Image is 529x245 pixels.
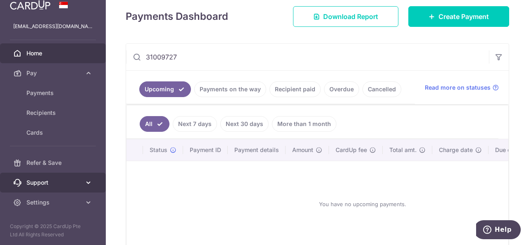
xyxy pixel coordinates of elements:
[26,69,81,77] span: Pay
[26,49,81,57] span: Home
[228,139,286,161] th: Payment details
[26,89,81,97] span: Payments
[336,146,367,154] span: CardUp fee
[173,116,217,132] a: Next 7 days
[438,12,489,21] span: Create Payment
[26,128,81,137] span: Cards
[220,116,269,132] a: Next 30 days
[323,12,378,21] span: Download Report
[13,22,93,31] p: [EMAIL_ADDRESS][DOMAIN_NAME]
[139,81,191,97] a: Upcoming
[140,116,169,132] a: All
[476,220,521,241] iframe: Opens a widget where you can find more information
[408,6,509,27] a: Create Payment
[150,146,167,154] span: Status
[26,198,81,207] span: Settings
[425,83,491,92] span: Read more on statuses
[324,81,359,97] a: Overdue
[26,109,81,117] span: Recipients
[272,116,336,132] a: More than 1 month
[26,178,81,187] span: Support
[269,81,321,97] a: Recipient paid
[26,159,81,167] span: Refer & Save
[126,9,228,24] h4: Payments Dashboard
[126,44,489,70] input: Search by recipient name, payment id or reference
[495,146,520,154] span: Due date
[183,139,228,161] th: Payment ID
[439,146,473,154] span: Charge date
[293,6,398,27] a: Download Report
[425,83,499,92] a: Read more on statuses
[362,81,401,97] a: Cancelled
[194,81,266,97] a: Payments on the way
[292,146,313,154] span: Amount
[389,146,417,154] span: Total amt.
